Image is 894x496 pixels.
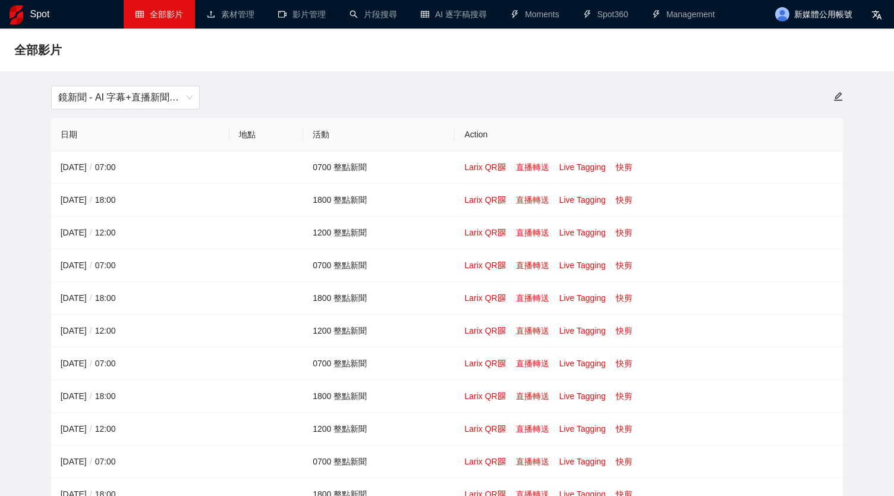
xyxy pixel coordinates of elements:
[616,195,632,205] a: 快剪
[616,228,632,237] a: 快剪
[207,10,254,19] a: upload素材管理
[87,359,95,368] span: /
[498,359,506,368] span: qrcode
[464,195,505,205] a: Larix QR
[559,195,606,205] a: Live Tagging
[498,327,506,335] span: qrcode
[303,282,455,315] td: 1800 整點新聞
[87,424,95,434] span: /
[303,184,455,216] td: 1800 整點新聞
[559,359,606,368] a: Live Tagging
[303,216,455,249] td: 1200 整點新聞
[87,162,95,172] span: /
[303,445,455,478] td: 0700 整點新聞
[559,228,606,237] a: Live Tagging
[516,260,549,270] a: 直播轉送
[303,249,455,282] td: 0700 整點新聞
[51,249,229,282] td: [DATE] 07:00
[464,457,505,466] a: Larix QR
[464,359,505,368] a: Larix QR
[87,326,95,335] span: /
[616,162,632,172] a: 快剪
[559,326,606,335] a: Live Tagging
[464,162,505,172] a: Larix QR
[51,445,229,478] td: [DATE] 07:00
[464,293,505,303] a: Larix QR
[87,260,95,270] span: /
[58,86,193,109] span: 鏡新聞 - AI 字幕+直播新聞（2025-2027）
[511,10,559,19] a: thunderboltMoments
[303,380,455,413] td: 1800 整點新聞
[51,151,229,184] td: [DATE] 07:00
[498,261,506,269] span: qrcode
[559,424,606,434] a: Live Tagging
[516,359,549,368] a: 直播轉送
[498,425,506,433] span: qrcode
[775,7,789,21] img: avatar
[498,228,506,237] span: qrcode
[51,216,229,249] td: [DATE] 12:00
[616,260,632,270] a: 快剪
[516,326,549,335] a: 直播轉送
[303,315,455,347] td: 1200 整點新聞
[464,391,505,401] a: Larix QR
[616,293,632,303] a: 快剪
[51,413,229,445] td: [DATE] 12:00
[303,151,455,184] td: 0700 整點新聞
[516,391,549,401] a: 直播轉送
[51,184,229,216] td: [DATE] 18:00
[616,424,632,434] a: 快剪
[87,228,95,237] span: /
[464,424,505,434] a: Larix QR
[516,457,549,466] a: 直播轉送
[229,118,304,151] th: 地點
[498,392,506,400] span: qrcode
[616,391,632,401] a: 快剪
[51,118,229,151] th: 日期
[516,293,549,303] a: 直播轉送
[559,391,606,401] a: Live Tagging
[616,457,632,466] a: 快剪
[498,457,506,466] span: qrcode
[498,163,506,171] span: qrcode
[516,424,549,434] a: 直播轉送
[516,195,549,205] a: 直播轉送
[51,315,229,347] td: [DATE] 12:00
[833,92,843,102] span: edit
[303,347,455,380] td: 0700 整點新聞
[559,260,606,270] a: Live Tagging
[150,10,183,19] span: 全部影片
[455,118,843,151] th: Action
[652,10,715,19] a: thunderboltManagement
[498,196,506,204] span: qrcode
[136,10,144,18] span: table
[87,457,95,466] span: /
[516,162,549,172] a: 直播轉送
[616,359,632,368] a: 快剪
[421,10,487,19] a: tableAI 逐字稿搜尋
[350,10,397,19] a: search片段搜尋
[87,293,95,303] span: /
[51,347,229,380] td: [DATE] 07:00
[303,413,455,445] td: 1200 整點新聞
[464,260,505,270] a: Larix QR
[464,326,505,335] a: Larix QR
[498,294,506,302] span: qrcode
[559,162,606,172] a: Live Tagging
[278,10,326,19] a: video-camera影片管理
[464,228,505,237] a: Larix QR
[303,118,455,151] th: 活動
[516,228,549,237] a: 直播轉送
[559,293,606,303] a: Live Tagging
[87,391,95,401] span: /
[10,5,23,24] img: logo
[14,40,62,59] span: 全部影片
[616,326,632,335] a: 快剪
[51,380,229,413] td: [DATE] 18:00
[559,457,606,466] a: Live Tagging
[87,195,95,205] span: /
[51,282,229,315] td: [DATE] 18:00
[583,10,628,19] a: thunderboltSpot360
